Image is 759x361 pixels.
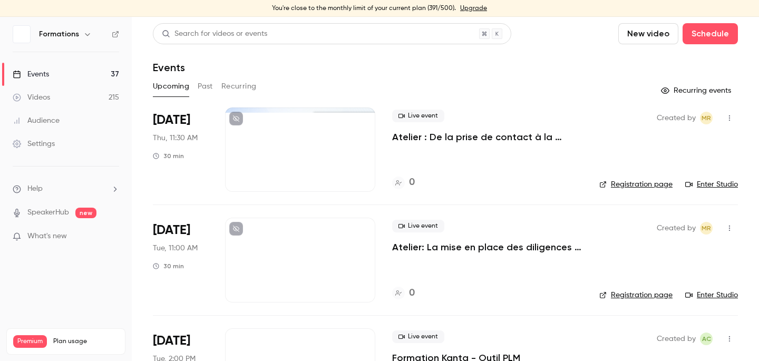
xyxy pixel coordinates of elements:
[13,139,55,149] div: Settings
[153,112,190,129] span: [DATE]
[409,286,415,300] h4: 0
[153,333,190,349] span: [DATE]
[700,112,713,124] span: Marion Roquet
[13,115,60,126] div: Audience
[685,179,738,190] a: Enter Studio
[657,222,696,235] span: Created by
[27,207,69,218] a: SpeakerHub
[27,183,43,194] span: Help
[198,78,213,95] button: Past
[392,131,582,143] a: Atelier : De la prise de contact à la génération d'un client sur PLM
[392,241,582,253] a: Atelier: La mise en place des diligences des dossiers sur KANTA
[392,330,444,343] span: Live event
[27,231,67,242] span: What's new
[657,333,696,345] span: Created by
[702,333,711,345] span: AC
[409,175,415,190] h4: 0
[685,290,738,300] a: Enter Studio
[153,243,198,253] span: Tue, 11:00 AM
[702,112,711,124] span: MR
[13,92,50,103] div: Videos
[683,23,738,44] button: Schedule
[153,152,184,160] div: 30 min
[599,179,673,190] a: Registration page
[700,222,713,235] span: Marion Roquet
[75,208,96,218] span: new
[702,222,711,235] span: MR
[13,335,47,348] span: Premium
[153,78,189,95] button: Upcoming
[39,29,79,40] h6: Formations
[162,28,267,40] div: Search for videos or events
[53,337,119,346] span: Plan usage
[13,69,49,80] div: Events
[153,218,208,302] div: Oct 14 Tue, 11:00 AM (Europe/Paris)
[656,82,738,99] button: Recurring events
[153,222,190,239] span: [DATE]
[13,26,30,43] img: Formations
[153,133,198,143] span: Thu, 11:30 AM
[13,183,119,194] li: help-dropdown-opener
[392,286,415,300] a: 0
[153,61,185,74] h1: Events
[657,112,696,124] span: Created by
[106,232,119,241] iframe: Noticeable Trigger
[392,175,415,190] a: 0
[153,108,208,192] div: Oct 9 Thu, 11:30 AM (Europe/Paris)
[618,23,678,44] button: New video
[599,290,673,300] a: Registration page
[460,4,487,13] a: Upgrade
[392,220,444,232] span: Live event
[392,110,444,122] span: Live event
[221,78,257,95] button: Recurring
[700,333,713,345] span: Anaïs Cachelou
[153,262,184,270] div: 30 min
